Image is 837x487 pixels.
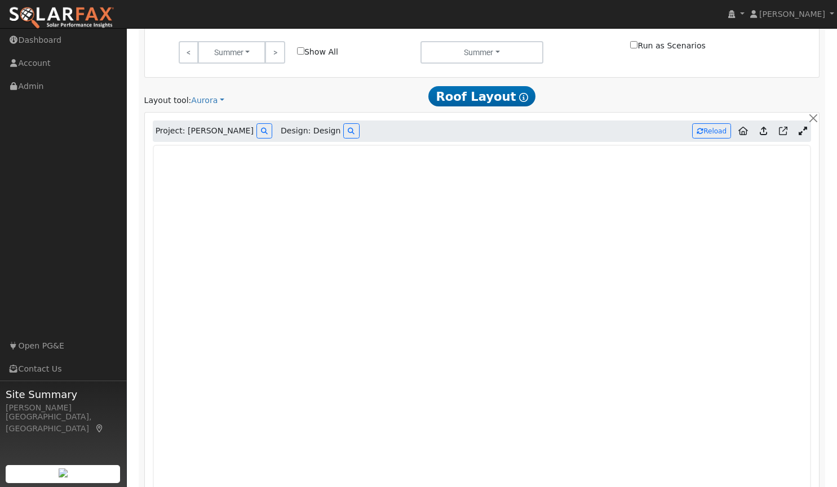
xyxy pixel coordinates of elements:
a: < [179,41,198,64]
a: Aurora to Home [734,122,752,140]
span: Site Summary [6,387,121,402]
span: [PERSON_NAME] [759,10,825,19]
div: [GEOGRAPHIC_DATA], [GEOGRAPHIC_DATA] [6,411,121,435]
a: Aurora [191,95,224,106]
a: > [265,41,285,64]
label: Run as Scenarios [630,40,705,52]
button: Summer [198,41,265,64]
span: Design: Design [281,125,340,137]
div: [PERSON_NAME] [6,402,121,414]
img: SolarFax [8,6,114,30]
a: Map [95,424,105,433]
img: retrieve [59,468,68,477]
label: Show All [297,46,338,58]
button: Summer [420,41,544,64]
button: Reload [692,123,731,138]
span: Layout tool: [144,96,192,105]
a: Upload consumption to Aurora project [755,122,772,140]
span: Project: [PERSON_NAME] [156,125,254,137]
input: Run as Scenarios [630,41,637,48]
a: Shrink Aurora window [795,123,811,140]
input: Show All [297,47,304,55]
span: Roof Layout [428,86,536,106]
a: Open in Aurora [774,122,792,140]
i: Show Help [519,93,528,102]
